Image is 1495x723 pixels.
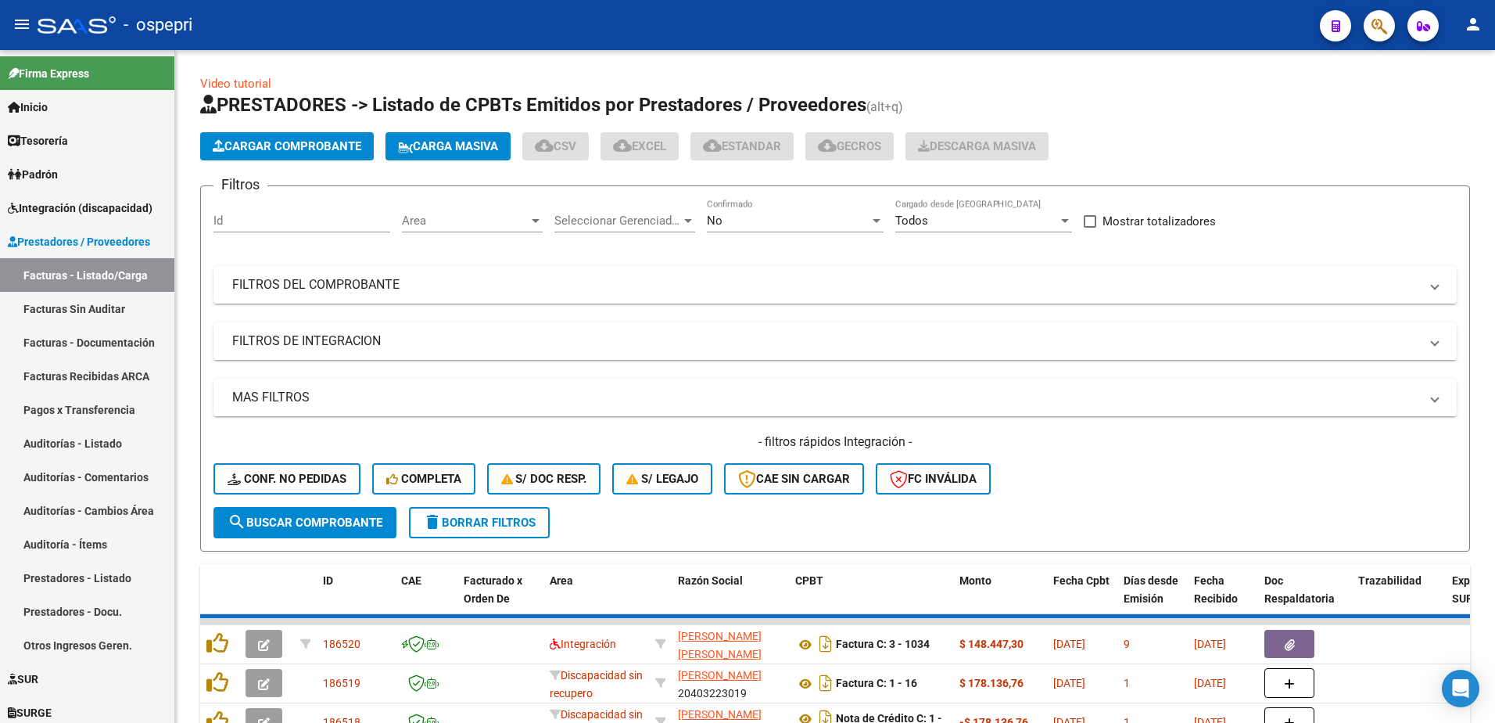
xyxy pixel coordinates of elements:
[703,136,722,155] mat-icon: cloud_download
[213,266,1457,304] mat-expansion-panel-header: FILTROS DEL COMPROBANTE
[818,136,837,155] mat-icon: cloud_download
[501,472,587,486] span: S/ Doc Resp.
[402,214,529,228] span: Area
[213,433,1457,451] h4: - filtros rápidos Integración -
[550,638,616,650] span: Integración
[895,214,928,228] span: Todos
[866,99,903,114] span: (alt+q)
[8,65,89,82] span: Firma Express
[487,463,601,495] button: S/ Doc Resp.
[323,574,333,587] span: ID
[678,669,762,682] span: [PERSON_NAME]
[550,669,643,700] span: Discapacidad sin recupero
[323,638,360,650] span: 186520
[613,139,666,153] span: EXCEL
[554,214,681,228] span: Seleccionar Gerenciador
[1053,638,1085,650] span: [DATE]
[8,200,152,217] span: Integración (discapacidad)
[703,139,781,153] span: Estandar
[1464,15,1482,34] mat-icon: person
[1194,638,1226,650] span: [DATE]
[953,564,1047,633] datatable-header-cell: Monto
[789,564,953,633] datatable-header-cell: CPBT
[457,564,543,633] datatable-header-cell: Facturado x Orden De
[200,94,866,116] span: PRESTADORES -> Listado de CPBTs Emitidos por Prestadores / Proveedores
[228,513,246,531] mat-icon: search
[959,638,1024,650] strong: $ 148.447,30
[1352,564,1446,633] datatable-header-cell: Trazabilidad
[1124,574,1178,605] span: Días desde Emisión
[409,507,550,538] button: Borrar Filtros
[1188,564,1258,633] datatable-header-cell: Fecha Recibido
[795,574,823,587] span: CPBT
[385,132,511,160] button: Carga Masiva
[678,630,762,660] span: [PERSON_NAME] [PERSON_NAME]
[213,139,361,153] span: Cargar Comprobante
[1102,212,1216,231] span: Mostrar totalizadores
[8,704,52,721] span: SURGE
[612,463,712,495] button: S/ legajo
[1053,677,1085,689] span: [DATE]
[1194,574,1238,605] span: Fecha Recibido
[1047,564,1117,633] datatable-header-cell: Fecha Cpbt
[228,472,346,486] span: Conf. no pedidas
[213,322,1457,360] mat-expansion-panel-header: FILTROS DE INTEGRACION
[959,677,1024,689] strong: $ 178.136,76
[522,132,589,160] button: CSV
[213,379,1457,416] mat-expansion-panel-header: MAS FILTROS
[8,166,58,183] span: Padrón
[678,667,783,700] div: 20403223019
[1117,564,1188,633] datatable-header-cell: Días desde Emisión
[818,139,881,153] span: Gecros
[890,472,977,486] span: FC Inválida
[8,99,48,116] span: Inicio
[626,472,698,486] span: S/ legajo
[678,574,743,587] span: Razón Social
[836,638,930,651] strong: Factura C: 3 - 1034
[423,513,442,531] mat-icon: delete
[464,574,522,605] span: Facturado x Orden De
[918,139,1036,153] span: Descarga Masiva
[386,472,461,486] span: Completa
[213,463,360,495] button: Conf. no pedidas
[543,564,649,633] datatable-header-cell: Area
[401,574,421,587] span: CAE
[13,15,31,34] mat-icon: menu
[535,139,576,153] span: CSV
[8,671,38,688] span: SUR
[1258,564,1352,633] datatable-header-cell: Doc Respaldatoria
[8,132,68,149] span: Tesorería
[213,174,267,196] h3: Filtros
[395,564,457,633] datatable-header-cell: CAE
[738,472,850,486] span: CAE SIN CARGAR
[959,574,991,587] span: Monto
[213,507,396,538] button: Buscar Comprobante
[8,233,150,250] span: Prestadores / Proveedores
[678,628,783,660] div: 23355719464
[613,136,632,155] mat-icon: cloud_download
[816,671,836,696] i: Descargar documento
[678,708,762,721] span: [PERSON_NAME]
[200,77,271,91] a: Video tutorial
[372,463,475,495] button: Completa
[876,463,991,495] button: FC Inválida
[232,333,1419,350] mat-panel-title: FILTROS DE INTEGRACION
[1264,574,1335,605] span: Doc Respaldatoria
[124,8,192,42] span: - ospepri
[317,564,395,633] datatable-header-cell: ID
[423,516,536,530] span: Borrar Filtros
[1442,670,1479,707] div: Open Intercom Messenger
[724,463,864,495] button: CAE SIN CARGAR
[672,564,789,633] datatable-header-cell: Razón Social
[1194,677,1226,689] span: [DATE]
[1124,677,1130,689] span: 1
[1358,574,1422,587] span: Trazabilidad
[1053,574,1110,587] span: Fecha Cpbt
[905,132,1049,160] app-download-masive: Descarga masiva de comprobantes (adjuntos)
[601,132,679,160] button: EXCEL
[1124,638,1130,650] span: 9
[690,132,794,160] button: Estandar
[535,136,554,155] mat-icon: cloud_download
[550,574,573,587] span: Area
[707,214,722,228] span: No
